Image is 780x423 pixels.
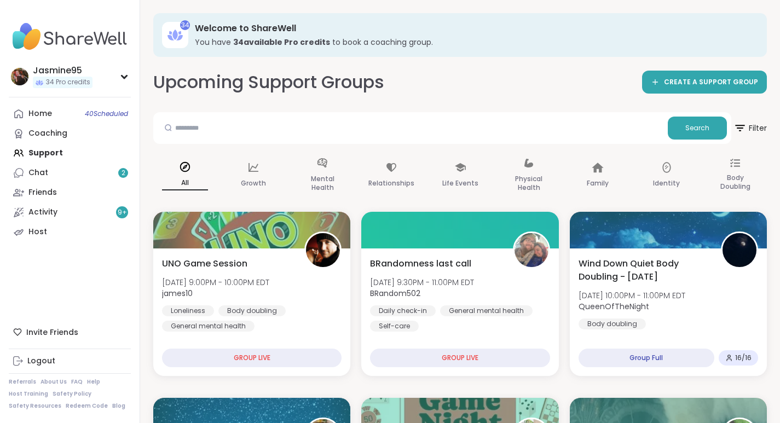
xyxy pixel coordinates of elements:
div: Body doubling [579,318,646,329]
p: Body Doubling [712,171,758,193]
span: Filter [733,115,767,141]
div: Chat [28,167,48,178]
div: Friends [28,187,57,198]
b: QueenOfTheNight [579,301,649,312]
p: Life Events [442,177,478,190]
div: Jasmine95 [33,65,93,77]
div: Loneliness [162,305,214,316]
a: Safety Resources [9,402,61,410]
span: 9 + [118,208,127,217]
button: Filter [733,112,767,144]
span: 2 [122,169,125,178]
img: ShareWell Nav Logo [9,18,131,56]
div: Group Full [579,349,714,367]
a: Activity9+ [9,202,131,222]
a: About Us [41,378,67,386]
a: Home40Scheduled [9,104,131,124]
a: Logout [9,351,131,371]
div: 34 [180,20,190,30]
img: BRandom502 [515,233,548,267]
div: Invite Friends [9,322,131,342]
div: General mental health [440,305,533,316]
div: Coaching [28,128,67,139]
img: james10 [306,233,340,267]
p: Relationships [368,177,414,190]
span: Wind Down Quiet Body Doubling - [DATE] [579,257,709,283]
a: Chat2 [9,163,131,183]
img: Jasmine95 [11,68,28,85]
a: Blog [112,402,125,410]
span: UNO Game Session [162,257,247,270]
div: Body doubling [218,305,286,316]
span: [DATE] 9:00PM - 10:00PM EDT [162,277,269,288]
span: 16 / 16 [735,354,752,362]
span: CREATE A SUPPORT GROUP [664,78,758,87]
p: Identity [653,177,680,190]
a: Referrals [9,378,36,386]
span: BRandomness last call [370,257,471,270]
b: 34 available Pro credit s [233,37,330,48]
a: Friends [9,183,131,202]
h2: Upcoming Support Groups [153,70,384,95]
div: Host [28,227,47,237]
span: 40 Scheduled [85,109,128,118]
div: Logout [27,356,55,367]
a: FAQ [71,378,83,386]
p: Physical Health [506,172,552,194]
span: [DATE] 9:30PM - 11:00PM EDT [370,277,474,288]
a: Host Training [9,390,48,398]
span: [DATE] 10:00PM - 11:00PM EDT [579,290,685,301]
div: Home [28,108,52,119]
p: Growth [241,177,266,190]
img: QueenOfTheNight [723,233,756,267]
a: Host [9,222,131,242]
div: Activity [28,207,57,218]
b: james10 [162,288,193,299]
a: CREATE A SUPPORT GROUP [642,71,767,94]
b: BRandom502 [370,288,420,299]
div: General mental health [162,321,255,332]
p: Mental Health [299,172,345,194]
a: Safety Policy [53,390,91,398]
a: Help [87,378,100,386]
p: All [162,176,208,190]
button: Search [668,117,727,140]
div: Daily check-in [370,305,436,316]
div: Self-care [370,321,419,332]
a: Coaching [9,124,131,143]
span: 34 Pro credits [46,78,90,87]
h3: Welcome to ShareWell [195,22,752,34]
span: Search [685,123,709,133]
p: Family [587,177,609,190]
a: Redeem Code [66,402,108,410]
div: GROUP LIVE [370,349,550,367]
h3: You have to book a coaching group. [195,37,752,48]
div: GROUP LIVE [162,349,342,367]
